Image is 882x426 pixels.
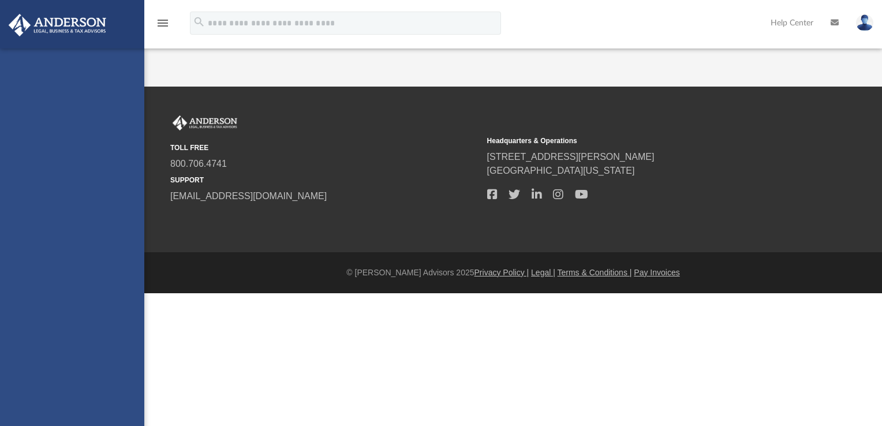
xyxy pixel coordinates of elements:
[487,136,796,146] small: Headquarters & Operations
[5,14,110,36] img: Anderson Advisors Platinum Portal
[487,152,655,162] a: [STREET_ADDRESS][PERSON_NAME]
[531,268,555,277] a: Legal |
[487,166,635,175] a: [GEOGRAPHIC_DATA][US_STATE]
[634,268,679,277] a: Pay Invoices
[156,22,170,30] a: menu
[558,268,632,277] a: Terms & Conditions |
[156,16,170,30] i: menu
[170,143,479,153] small: TOLL FREE
[170,159,227,169] a: 800.706.4741
[170,191,327,201] a: [EMAIL_ADDRESS][DOMAIN_NAME]
[474,268,529,277] a: Privacy Policy |
[170,115,240,130] img: Anderson Advisors Platinum Portal
[193,16,205,28] i: search
[144,267,882,279] div: © [PERSON_NAME] Advisors 2025
[856,14,873,31] img: User Pic
[170,175,479,185] small: SUPPORT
